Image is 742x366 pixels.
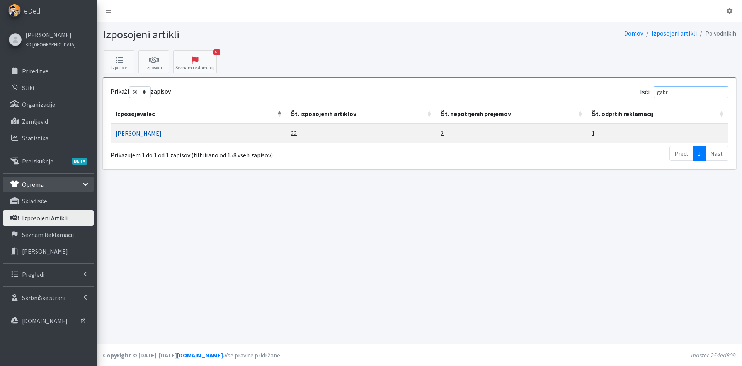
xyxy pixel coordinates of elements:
a: 40 Seznam reklamacij [173,50,217,73]
a: KD [GEOGRAPHIC_DATA] [26,39,76,49]
a: [PERSON_NAME] [116,129,162,137]
p: [PERSON_NAME] [22,247,68,255]
a: Domov [624,29,643,37]
a: skladišče [3,193,94,209]
div: Prikazujem 1 do 1 od 1 zapisov (filtrirano od 158 vseh zapisov) [111,145,365,160]
label: Išči: [640,86,728,98]
p: Organizacije [22,100,55,108]
p: Seznam reklamacij [22,231,74,238]
p: Pregledi [22,271,44,278]
span: BETA [72,158,87,165]
span: 40 [213,49,220,55]
p: Stiki [22,84,34,92]
small: KD [GEOGRAPHIC_DATA] [26,41,76,48]
a: Organizacije [3,97,94,112]
h1: Izposojeni artikli [103,28,417,41]
th: Št. nepotrjenih prejemov: vključite za naraščujoči sort [436,104,587,124]
li: Po vodnikih [697,28,736,39]
a: [DOMAIN_NAME] [3,313,94,329]
select: Prikažizapisov [129,86,151,98]
strong: Copyright © [DATE]-[DATE] . [103,351,225,359]
a: [PERSON_NAME] [3,243,94,259]
span: eDedi [24,5,42,17]
label: Prikaži zapisov [111,86,171,98]
a: Zemljevid [3,114,94,129]
a: Skrbniške strani [3,290,94,305]
th: Št. izposojenih artiklov: vključite za naraščujoči sort [286,104,436,124]
a: Statistika [3,130,94,146]
p: Izposojeni artikli [22,214,68,222]
a: Stiki [3,80,94,95]
a: Prireditve [3,63,94,79]
p: [DOMAIN_NAME] [22,317,68,325]
input: Išči: [654,86,728,98]
th: Št. odprtih reklamacij: vključite za naraščujoči sort [587,104,728,124]
a: Pregledi [3,267,94,282]
a: Oprema [3,177,94,192]
a: Izposoje [104,50,134,73]
img: eDedi [8,4,21,17]
p: Preizkušnje [22,157,53,165]
td: 1 [587,124,728,143]
a: [PERSON_NAME] [26,30,76,39]
p: Oprema [22,180,44,188]
p: skladišče [22,197,47,205]
p: Skrbniške strani [22,294,65,301]
th: Izposojevalec: vključite za padajoči sort [111,104,286,124]
p: Zemljevid [22,117,48,125]
a: Seznam reklamacij [3,227,94,242]
td: 22 [286,124,436,143]
a: 1 [693,146,706,161]
td: 2 [436,124,587,143]
a: Izposodi [138,50,169,73]
a: PreizkušnjeBETA [3,153,94,169]
p: Statistika [22,134,48,142]
footer: Vse pravice pridržane. [97,344,742,366]
a: Izposojeni artikli [3,210,94,226]
em: master-254ed809 [691,351,736,359]
p: Prireditve [22,67,48,75]
a: [DOMAIN_NAME] [177,351,223,359]
a: Izposojeni artikli [652,29,697,37]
